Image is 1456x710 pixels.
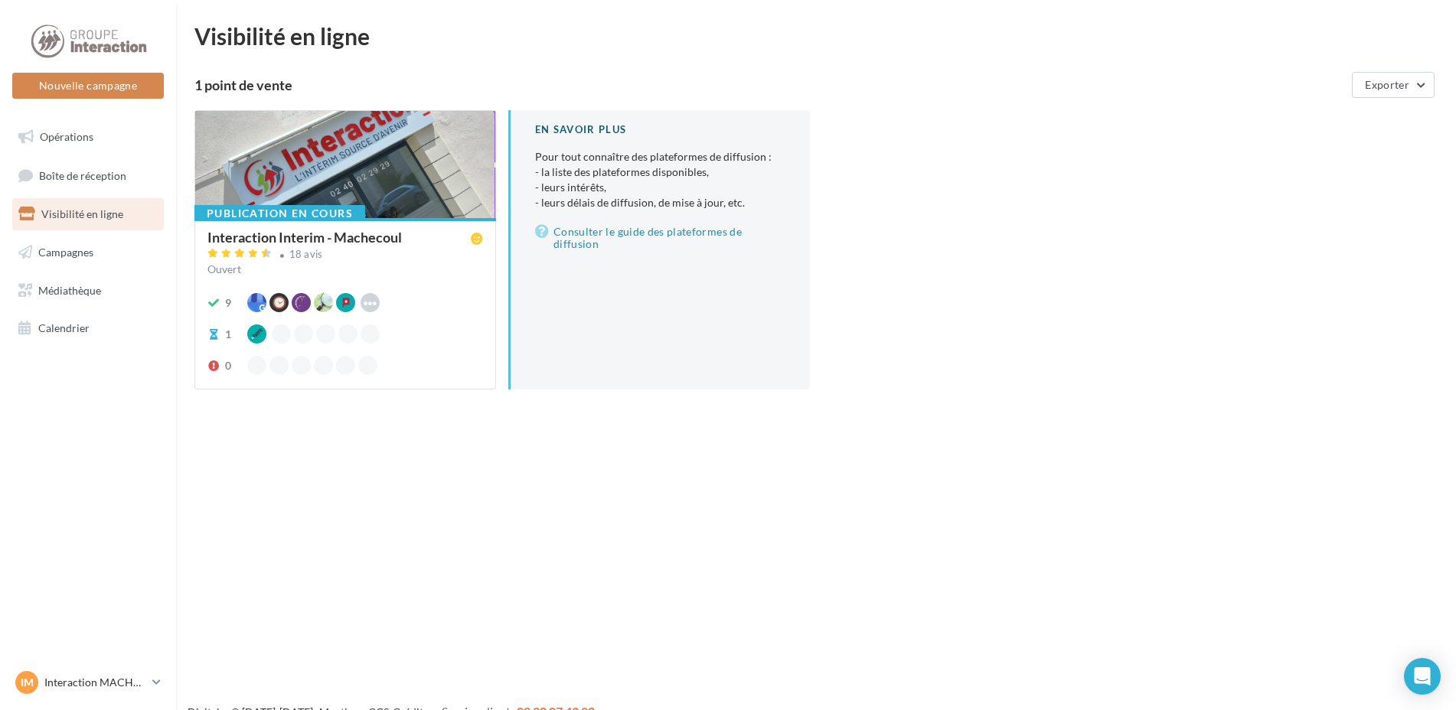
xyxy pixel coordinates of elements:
span: Visibilité en ligne [41,207,123,220]
span: Ouvert [207,262,241,275]
div: Open Intercom Messenger [1404,658,1441,695]
a: 18 avis [207,246,483,265]
button: Nouvelle campagne [12,73,164,99]
div: 1 point de vente [194,78,1346,92]
a: IM Interaction MACHECOUL [12,668,164,697]
a: Opérations [9,121,167,153]
div: 9 [225,295,231,311]
div: 18 avis [289,249,323,259]
div: 0 [225,358,231,373]
div: 1 [225,327,231,342]
li: - leurs intérêts, [535,180,785,195]
div: Interaction Interim - Machecoul [207,230,402,244]
span: Boîte de réception [39,168,126,181]
p: Pour tout connaître des plateformes de diffusion : [535,149,785,210]
span: Exporter [1365,78,1409,91]
a: Campagnes [9,236,167,269]
span: Campagnes [38,246,93,259]
div: En savoir plus [535,122,785,137]
a: Boîte de réception [9,159,167,192]
li: - la liste des plateformes disponibles, [535,164,785,180]
span: Médiathèque [38,283,101,296]
p: Interaction MACHECOUL [44,675,146,690]
a: Visibilité en ligne [9,198,167,230]
span: Opérations [40,130,93,143]
li: - leurs délais de diffusion, de mise à jour, etc. [535,195,785,210]
a: Consulter le guide des plateformes de diffusion [535,223,785,253]
div: Visibilité en ligne [194,24,1438,47]
a: Calendrier [9,312,167,344]
a: Médiathèque [9,275,167,307]
span: IM [21,675,34,690]
button: Exporter [1352,72,1435,98]
div: Publication en cours [194,205,365,222]
span: Calendrier [38,321,90,334]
